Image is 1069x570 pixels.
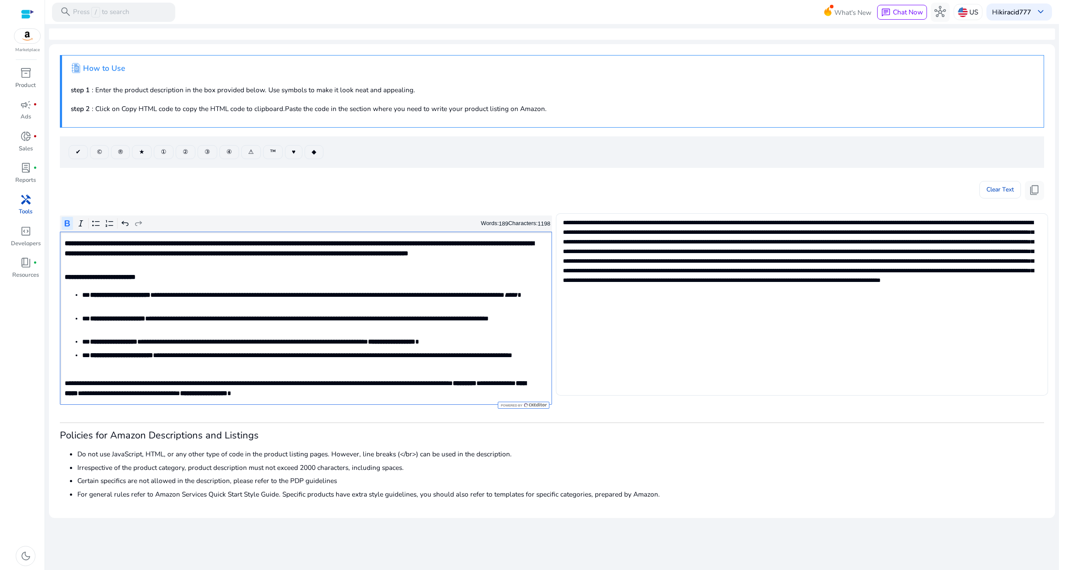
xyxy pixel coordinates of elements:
[979,181,1021,198] button: Clear Text
[10,192,41,223] a: handymanTools
[20,550,31,562] span: dark_mode
[881,8,891,17] span: chat
[20,257,31,268] span: book_4
[893,7,923,17] span: Chat Now
[91,7,100,17] span: /
[15,47,40,53] p: Marketplace
[226,147,232,156] span: ④
[111,145,130,159] button: ®
[76,147,81,156] span: ✔
[15,176,36,185] p: Reports
[77,489,1044,499] li: For general rules refer to Amazon Services Quick Start Style Guide. Specific products have extra ...
[77,476,1044,486] li: Certain specifics are not allowed in the description, please refer to the PDP guidelines
[20,131,31,142] span: donut_small
[77,462,1044,473] li: Irrespective of the product category, product description must not exceed 2000 characters, includ...
[934,6,946,17] span: hub
[10,129,41,160] a: donut_smallfiber_manual_recordSales
[1035,6,1046,17] span: keyboard_arrow_down
[305,145,323,159] button: ◆
[19,208,32,216] p: Tools
[312,147,316,156] span: ◆
[11,240,41,248] p: Developers
[19,145,33,153] p: Sales
[71,85,90,94] b: step 1
[20,226,31,237] span: code_blocks
[60,6,71,17] span: search
[83,64,125,73] h4: How to Use
[132,145,152,159] button: ★
[198,145,217,159] button: ③
[176,145,195,159] button: ②
[161,147,167,156] span: ①
[33,135,37,139] span: fiber_manual_record
[12,271,39,280] p: Resources
[969,4,978,20] p: US
[71,85,1035,95] p: : Enter the product description in the box provided below. Use symbols to make it look neat and a...
[10,255,41,287] a: book_4fiber_manual_recordResources
[15,81,36,90] p: Product
[77,449,1044,459] li: Do not use JavaScript, HTML, or any other type of code in the product listing pages. However, lin...
[60,232,552,405] div: Rich Text Editor. Editing area: main. Press Alt+0 for help.
[90,145,109,159] button: ©
[931,3,950,22] button: hub
[21,113,31,122] p: Ads
[10,224,41,255] a: code_blocksDevelopers
[33,103,37,107] span: fiber_manual_record
[20,162,31,174] span: lab_profile
[999,7,1031,17] b: kiracid777
[33,261,37,265] span: fiber_manual_record
[270,147,276,156] span: ™
[834,5,871,20] span: What's New
[499,220,508,227] label: 189
[69,145,88,159] button: ✔
[20,194,31,205] span: handyman
[1029,184,1040,196] span: content_copy
[183,147,188,156] span: ②
[71,104,1035,114] p: : Click on Copy HTML code to copy the HTML code to clipboard.Paste the code in the section where ...
[248,147,254,156] span: ⚠
[14,29,41,43] img: amazon.svg
[10,97,41,129] a: campaignfiber_manual_recordAds
[263,145,283,159] button: ™
[500,403,522,407] span: Powered by
[992,9,1031,15] p: Hi
[958,7,968,17] img: us.svg
[60,430,1044,441] h3: Policies for Amazon Descriptions and Listings
[219,145,239,159] button: ④
[20,67,31,79] span: inventory_2
[285,145,302,159] button: ♥
[10,66,41,97] a: inventory_2Product
[877,5,927,20] button: chatChat Now
[20,99,31,111] span: campaign
[154,145,174,159] button: ①
[139,147,145,156] span: ★
[292,147,295,156] span: ♥
[205,147,210,156] span: ③
[538,220,550,227] label: 1198
[10,160,41,192] a: lab_profilefiber_manual_recordReports
[481,218,550,229] div: Words: Characters:
[71,104,90,113] b: step 2
[118,147,123,156] span: ®
[60,215,552,232] div: Editor toolbar
[73,7,129,17] p: Press to search
[33,166,37,170] span: fiber_manual_record
[986,181,1014,198] span: Clear Text
[97,147,102,156] span: ©
[241,145,261,159] button: ⚠
[1025,181,1044,200] button: content_copy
